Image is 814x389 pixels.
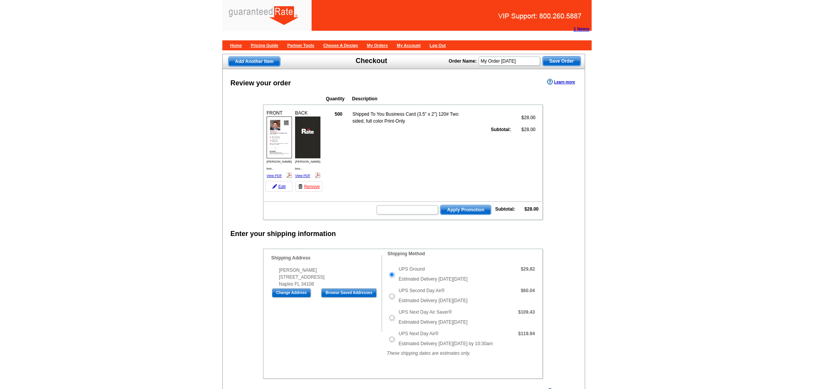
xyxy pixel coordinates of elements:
[315,172,320,178] img: pdf_logo.png
[547,79,575,85] a: Learn more
[295,174,310,178] a: View PDF
[286,172,292,178] img: pdf_logo.png
[512,126,536,133] td: $28.00
[574,27,589,32] strong: 1 Items
[272,288,311,298] input: Change Address
[660,210,814,389] iframe: LiveChat chat widget
[295,181,322,192] a: Remove
[440,205,491,215] button: Apply Promotion
[387,351,470,356] em: These shipping dates are estimates only.
[399,341,493,346] span: Estimated Delivery [DATE][DATE] by 10:30am
[230,78,291,88] div: Review your order
[295,160,320,170] span: [PERSON_NAME] bus...
[491,127,511,132] strong: Subtotal:
[512,110,536,125] td: $28.00
[399,309,452,316] label: UPS Next Day Air Saver®
[294,108,322,180] div: BACK
[399,287,445,294] label: UPS Second Day Air®
[387,250,425,257] legend: Shipping Method
[518,309,535,315] strong: $109.43
[524,206,539,212] strong: $28.00
[295,116,320,158] img: small-thumb.jpg
[267,160,292,170] span: [PERSON_NAME] bus...
[272,184,277,189] img: pencil-icon.gif
[230,43,242,48] a: Home
[521,288,535,293] strong: $60.04
[229,57,280,66] span: Add Another Item
[265,181,292,192] a: Edit
[352,110,464,125] td: Shipped To You Business Card (3.5" x 2") 120# Two sided, full color Print-Only
[335,111,342,117] strong: 500
[271,255,382,261] h4: Shipping Address
[271,267,382,288] div: [PERSON_NAME] [STREET_ADDRESS] Naples FL 34108
[397,43,421,48] a: My Account
[399,330,439,337] label: UPS Next Day Air®
[228,57,280,66] a: Add Another Item
[352,95,492,103] th: Description
[399,276,467,282] span: Estimated Delivery [DATE][DATE]
[321,288,377,298] input: Browse Saved Addresses
[251,43,279,48] a: Pricing Guide
[521,266,535,272] strong: $29.82
[399,266,425,273] label: UPS Ground
[230,229,336,239] div: Enter your shipping information
[518,331,535,336] strong: $119.94
[267,174,282,178] a: View PDF
[356,57,387,65] h1: Checkout
[399,298,467,303] span: Estimated Delivery [DATE][DATE]
[267,116,292,158] img: small-thumb.jpg
[367,43,388,48] a: My Orders
[323,43,358,48] a: Choose A Design
[430,43,446,48] a: Log Out
[325,95,351,103] th: Quantity
[449,58,477,64] strong: Order Name:
[542,56,581,66] button: Save Order
[543,57,580,66] span: Save Order
[287,43,314,48] a: Partner Tools
[495,206,515,212] strong: Subtotal:
[298,184,303,189] img: trashcan-icon.gif
[265,108,293,180] div: FRONT
[399,319,467,325] span: Estimated Delivery [DATE][DATE]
